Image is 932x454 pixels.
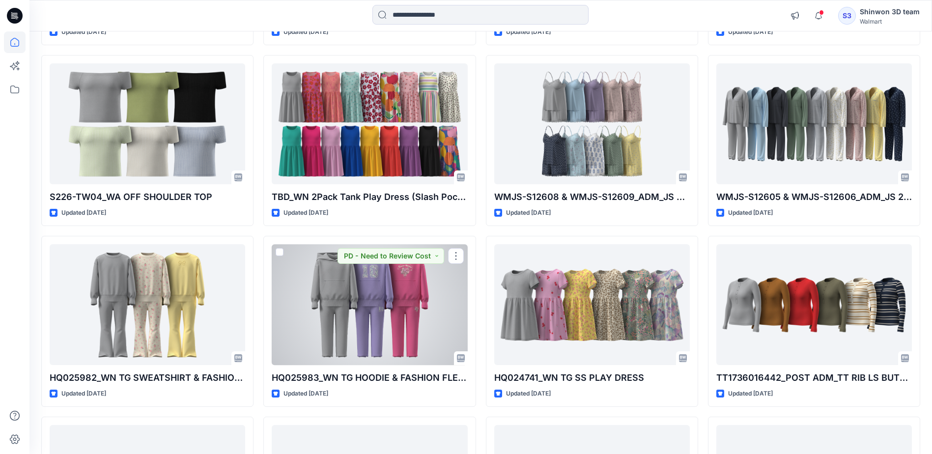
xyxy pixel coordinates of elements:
[716,244,912,365] a: TT1736016442_POST ADM_TT RIB LS BUTTON TOP
[506,389,551,399] p: Updated [DATE]
[50,63,245,184] a: S226-TW04_WA OFF SHOULDER TOP
[272,63,467,184] a: TBD_WN 2Pack Tank Play Dress (Slash Pocket)
[728,208,773,218] p: Updated [DATE]
[494,63,690,184] a: WMJS-S12608 & WMJS-S12609_ADM_JS MODAL SPAN CAMI TAP SHORTS SET
[50,190,245,204] p: S226-TW04_WA OFF SHOULDER TOP
[716,63,912,184] a: WMJS-S12605 & WMJS-S12606_ADM_JS 2x2 Rib LS NOTCH TOP PANT SET (PJ SET)
[506,27,551,37] p: Updated [DATE]
[50,244,245,365] a: HQ025982_WN TG SWEATSHIRT & FASHION FLEECE FLARE SET
[494,371,690,385] p: HQ024741_WN TG SS PLAY DRESS
[860,18,920,25] div: Walmart
[506,208,551,218] p: Updated [DATE]
[283,27,328,37] p: Updated [DATE]
[860,6,920,18] div: Shinwon 3D team
[494,244,690,365] a: HQ024741_WN TG SS PLAY DRESS
[838,7,856,25] div: S3
[50,371,245,385] p: HQ025982_WN TG SWEATSHIRT & FASHION FLEECE FLARE SET
[272,371,467,385] p: HQ025983_WN TG HOODIE & FASHION FLEECE JOGGER SET
[61,389,106,399] p: Updated [DATE]
[728,389,773,399] p: Updated [DATE]
[283,389,328,399] p: Updated [DATE]
[283,208,328,218] p: Updated [DATE]
[728,27,773,37] p: Updated [DATE]
[494,190,690,204] p: WMJS-S12608 & WMJS-S12609_ADM_JS MODAL SPAN CAMI TAP SHORTS SET
[61,27,106,37] p: Updated [DATE]
[716,371,912,385] p: TT1736016442_POST ADM_TT RIB LS BUTTON TOP
[716,190,912,204] p: WMJS-S12605 & WMJS-S12606_ADM_JS 2x2 Rib LS NOTCH TOP PANT SET (PJ SET)
[61,208,106,218] p: Updated [DATE]
[272,190,467,204] p: TBD_WN 2Pack Tank Play Dress (Slash Pocket)
[272,244,467,365] a: HQ025983_WN TG HOODIE & FASHION FLEECE JOGGER SET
